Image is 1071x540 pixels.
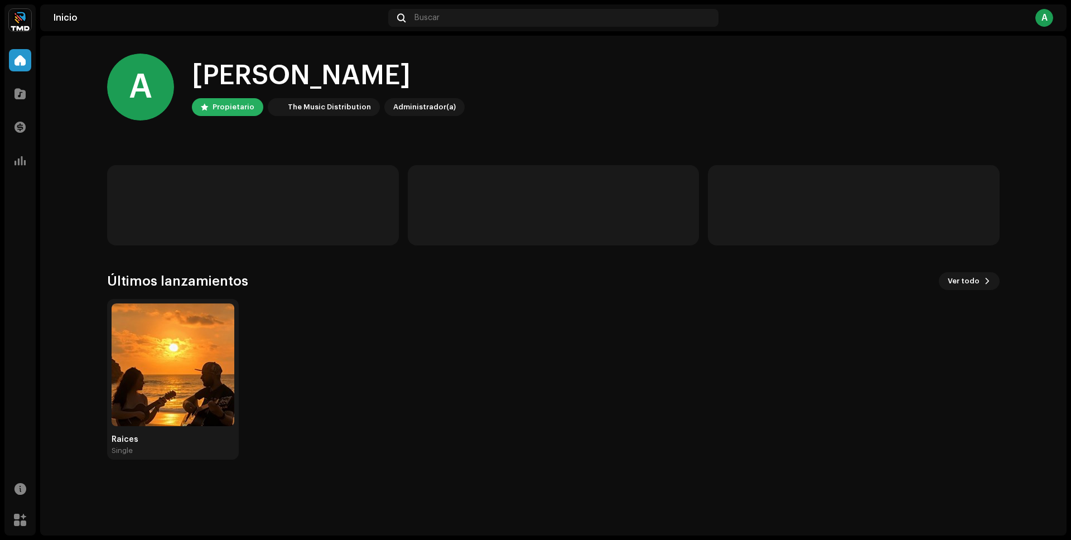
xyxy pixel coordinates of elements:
span: Ver todo [948,270,980,292]
img: 622bc8f8-b98b-49b5-8c6c-3a84fb01c0a0 [9,9,31,31]
div: A [1035,9,1053,27]
img: 993521ce-6187-437b-b3de-dad2c415327b [112,303,234,426]
button: Ver todo [939,272,1000,290]
h3: Últimos lanzamientos [107,272,248,290]
span: Buscar [414,13,440,22]
div: Single [112,446,133,455]
div: The Music Distribution [288,100,371,114]
div: [PERSON_NAME] [192,58,465,94]
div: Raices [112,435,234,444]
img: 622bc8f8-b98b-49b5-8c6c-3a84fb01c0a0 [270,100,283,114]
div: Administrador(a) [393,100,456,114]
div: Inicio [54,13,384,22]
div: Propietario [213,100,254,114]
div: A [107,54,174,120]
